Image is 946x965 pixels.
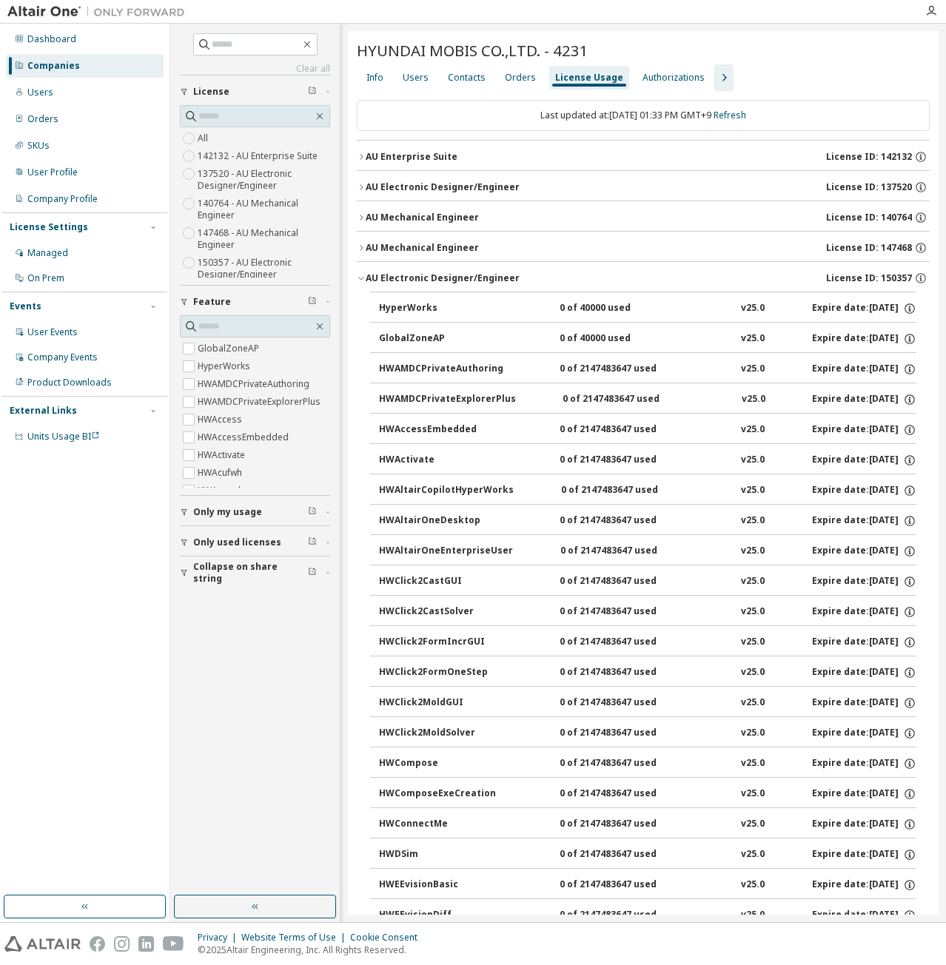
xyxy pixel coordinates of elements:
img: Altair One [7,4,192,19]
div: Expire date: [DATE] [812,636,916,649]
button: HWEEvisionDiff0 of 2147483647 usedv25.0Expire date:[DATE] [379,899,916,932]
span: Units Usage BI [27,430,100,443]
img: youtube.svg [163,936,184,952]
button: HWClick2FormOneStep0 of 2147483647 usedv25.0Expire date:[DATE] [379,656,916,689]
div: Expire date: [DATE] [812,727,916,740]
div: v25.0 [741,363,765,376]
div: Expire date: [DATE] [812,909,916,922]
span: License ID: 150357 [826,272,912,284]
div: v25.0 [741,454,765,467]
div: 0 of 2147483647 used [560,818,693,831]
button: Only used licenses [180,526,330,559]
div: HWAltairCopilotHyperWorks [379,484,514,497]
div: HWClick2MoldGUI [379,696,512,710]
label: HyperWorks [198,357,253,375]
div: Expire date: [DATE] [812,332,916,346]
div: Info [366,72,383,84]
div: 0 of 2147483647 used [560,636,693,649]
div: Expire date: [DATE] [812,575,916,588]
div: 0 of 2147483647 used [563,393,696,406]
div: 0 of 2147483647 used [560,909,693,922]
img: facebook.svg [90,936,105,952]
button: HWCompose0 of 2147483647 usedv25.0Expire date:[DATE] [379,747,916,780]
div: Expire date: [DATE] [812,818,916,831]
div: HWConnectMe [379,818,512,831]
span: Clear filter [308,567,317,579]
span: License ID: 137520 [826,181,912,193]
div: Product Downloads [27,377,112,389]
div: v25.0 [741,636,765,649]
div: 0 of 2147483647 used [560,575,693,588]
label: 147468 - AU Mechanical Engineer [198,224,330,254]
label: HWAccess [198,411,245,428]
button: HWAccessEmbedded0 of 2147483647 usedv25.0Expire date:[DATE] [379,414,916,446]
img: altair_logo.svg [4,936,81,952]
button: HWAltairOneDesktop0 of 2147483647 usedv25.0Expire date:[DATE] [379,505,916,537]
div: Expire date: [DATE] [812,302,916,315]
label: HWAcufwh [198,464,245,482]
button: HWComposeExeCreation0 of 2147483647 usedv25.0Expire date:[DATE] [379,778,916,810]
div: HWComposeExeCreation [379,787,512,801]
div: Orders [27,113,58,125]
button: AU Electronic Designer/EngineerLicense ID: 137520 [357,171,930,204]
label: HWAcusolve [198,482,253,500]
span: HYUNDAI MOBIS CO.,LTD. - 4231 [357,40,588,61]
div: External Links [10,405,77,417]
button: AU Mechanical EngineerLicense ID: 140764 [357,201,930,234]
div: v25.0 [741,787,765,801]
img: instagram.svg [114,936,130,952]
span: Only used licenses [193,537,281,548]
div: Expire date: [DATE] [812,605,916,619]
div: Expire date: [DATE] [812,363,916,376]
div: v25.0 [742,393,765,406]
div: 0 of 2147483647 used [561,484,694,497]
label: HWAccessEmbedded [198,428,292,446]
div: v25.0 [741,484,765,497]
div: Events [10,300,41,312]
p: © 2025 Altair Engineering, Inc. All Rights Reserved. [198,944,426,956]
div: Expire date: [DATE] [812,423,916,437]
div: Company Events [27,352,98,363]
div: v25.0 [741,423,765,437]
a: Clear all [180,63,330,75]
div: 0 of 40000 used [560,302,693,315]
img: linkedin.svg [138,936,154,952]
span: Clear filter [308,86,317,98]
div: Users [403,72,429,84]
div: Expire date: [DATE] [812,454,916,467]
button: HWAltairOneEnterpriseUser0 of 2147483647 usedv25.0Expire date:[DATE] [379,535,916,568]
button: HWAMDCPrivateExplorerPlus0 of 2147483647 usedv25.0Expire date:[DATE] [379,383,916,416]
div: Cookie Consent [350,932,426,944]
div: HWEEvisionDiff [379,909,512,922]
div: HWEEvisionBasic [379,878,512,892]
div: 0 of 2147483647 used [560,363,693,376]
div: 0 of 2147483647 used [560,514,693,528]
div: Contacts [448,72,486,84]
span: Clear filter [308,537,317,548]
div: User Events [27,326,78,338]
label: HWAMDCPrivateExplorerPlus [198,393,323,411]
div: Expire date: [DATE] [812,878,916,892]
button: Only my usage [180,496,330,528]
button: HWClick2MoldSolver0 of 2147483647 usedv25.0Expire date:[DATE] [379,717,916,750]
div: HWCompose [379,757,512,770]
div: Expire date: [DATE] [812,666,916,679]
button: HWActivate0 of 2147483647 usedv25.0Expire date:[DATE] [379,444,916,477]
button: HWEEvisionBasic0 of 2147483647 usedv25.0Expire date:[DATE] [379,869,916,901]
div: HWAMDCPrivateExplorerPlus [379,393,516,406]
div: Website Terms of Use [241,932,350,944]
div: Expire date: [DATE] [812,696,916,710]
div: AU Enterprise Suite [366,151,457,163]
div: v25.0 [741,818,765,831]
span: Collapse on share string [193,561,308,585]
div: Managed [27,247,68,259]
div: GlobalZoneAP [379,332,512,346]
div: Last updated at: [DATE] 01:33 PM GMT+9 [357,100,930,131]
button: HWAMDCPrivateAuthoring0 of 2147483647 usedv25.0Expire date:[DATE] [379,353,916,386]
div: Expire date: [DATE] [812,393,916,406]
button: HyperWorks0 of 40000 usedv25.0Expire date:[DATE] [379,292,916,325]
label: HWAMDCPrivateAuthoring [198,375,312,393]
div: Expire date: [DATE] [812,848,916,861]
div: HWDSim [379,848,512,861]
div: Authorizations [643,72,705,84]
